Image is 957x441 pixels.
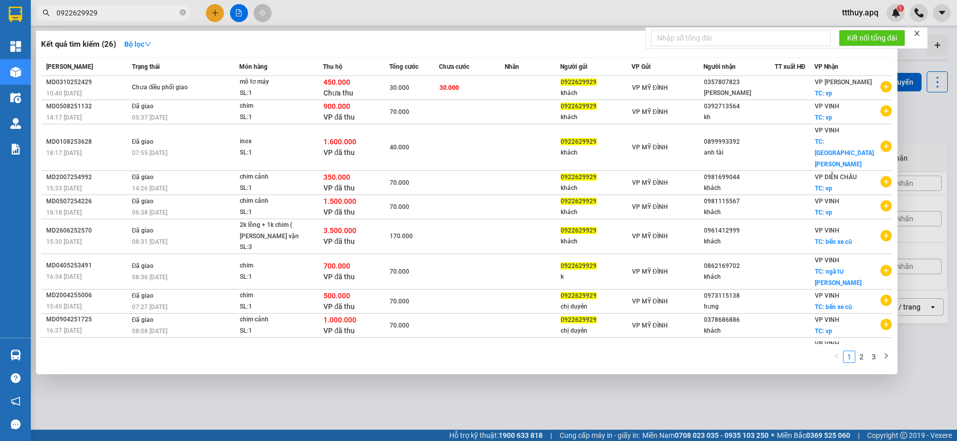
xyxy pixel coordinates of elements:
span: VP VINH [815,103,839,110]
span: VP VINH [815,127,839,134]
div: MD0507254226 [46,196,129,207]
span: 350.000 [323,173,350,181]
h3: Kết quả tìm kiếm ( 26 ) [41,39,116,50]
span: Người nhận [703,63,736,70]
span: 70.000 [390,322,409,329]
div: khách [704,272,774,282]
span: 70.000 [390,179,409,186]
img: solution-icon [10,144,21,155]
span: 07:27 [DATE] [132,303,167,311]
div: SL: 1 [240,88,317,99]
li: Next Page [880,351,892,363]
span: plus-circle [881,141,892,152]
span: TC: vp [815,114,832,121]
span: Đã giao [132,174,154,181]
div: khách [704,207,774,218]
span: 06:38 [DATE] [132,209,167,216]
div: khách [561,183,631,194]
span: down [144,41,151,48]
div: SL: 1 [240,183,317,194]
span: 16:37 [DATE] [46,327,82,334]
span: Đã giao [132,198,154,205]
span: TC: vp [815,90,832,97]
span: 0922629929 [561,262,597,270]
span: 05:37 [DATE] [132,114,167,121]
span: question-circle [11,373,21,383]
span: 170.000 [390,233,413,240]
span: 0922629929 [561,198,597,205]
div: SL: 1 [240,301,317,313]
div: MD0508251132 [46,101,129,112]
span: Trạng thái [132,63,160,70]
div: SL: 1 [240,272,317,283]
div: MD0108253628 [46,137,129,147]
img: warehouse-icon [10,350,21,360]
span: VP VINH [815,316,839,323]
div: khách [561,112,631,123]
div: k [561,272,631,282]
span: Kết nối tổng đài [847,32,897,44]
span: Đã giao [132,103,154,110]
div: khách [561,88,631,99]
div: SL: 1 [240,207,317,218]
span: Tổng cước [389,63,418,70]
div: hưng [704,301,774,312]
span: 70.000 [390,268,409,275]
span: TC: vp [815,185,832,192]
span: TC: vp [815,209,832,216]
div: chim cảnh [240,314,317,325]
button: Bộ lọcdown [116,36,160,52]
span: Người gửi [560,63,587,70]
div: anh tài [704,147,774,158]
span: Thu hộ [323,63,342,70]
div: SL: 1 [240,147,317,159]
span: VP MỸ ĐÌNH [632,233,668,240]
span: plus-circle [881,265,892,276]
span: right [883,353,889,359]
span: VP đã thu [323,327,355,335]
span: 18:17 [DATE] [46,149,82,157]
div: kh [704,112,774,123]
span: VP VINH [815,198,839,205]
span: 16:34 [DATE] [46,273,82,280]
span: VP VINH [815,340,839,348]
div: 0392713564 [704,101,774,112]
div: khách [704,236,774,247]
span: 08:36 [DATE] [132,274,167,281]
span: plus-circle [881,105,892,117]
span: [PERSON_NAME] [46,63,93,70]
span: VP Nhận [814,63,838,70]
span: 0922629929 [561,316,597,323]
span: 1.000.000 [323,316,356,324]
span: plus-circle [881,81,892,92]
span: Nhãn [505,63,519,70]
span: 15:33 [DATE] [46,185,82,192]
span: VP [PERSON_NAME] [815,79,872,86]
a: 3 [868,351,879,362]
span: 700.000 [323,262,350,270]
span: VP MỸ ĐÌNH [632,84,668,91]
span: plus-circle [881,200,892,212]
span: plus-circle [881,319,892,330]
span: 500.000 [323,292,350,300]
span: 14:17 [DATE] [46,114,82,121]
a: 2 [856,351,867,362]
span: 10:40 [DATE] [46,90,82,97]
img: warehouse-icon [10,67,21,78]
span: Đã giao [132,138,154,145]
div: chim [240,101,317,112]
div: mô tơ máy [240,76,317,88]
span: 40.000 [390,144,409,151]
span: VP MỸ ĐÌNH [632,108,668,116]
span: 08:08 [DATE] [132,328,167,335]
span: 14:26 [DATE] [132,185,167,192]
span: VP đã thu [323,237,355,245]
div: khách [561,236,631,247]
span: VP VINH [815,257,839,264]
div: SL: 1 [240,325,317,337]
span: Đã giao [132,262,154,270]
div: [PERSON_NAME] [704,88,774,99]
span: 1.500.000 [323,197,356,205]
span: 900.000 [323,102,350,110]
div: 0981699044 [704,172,774,183]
